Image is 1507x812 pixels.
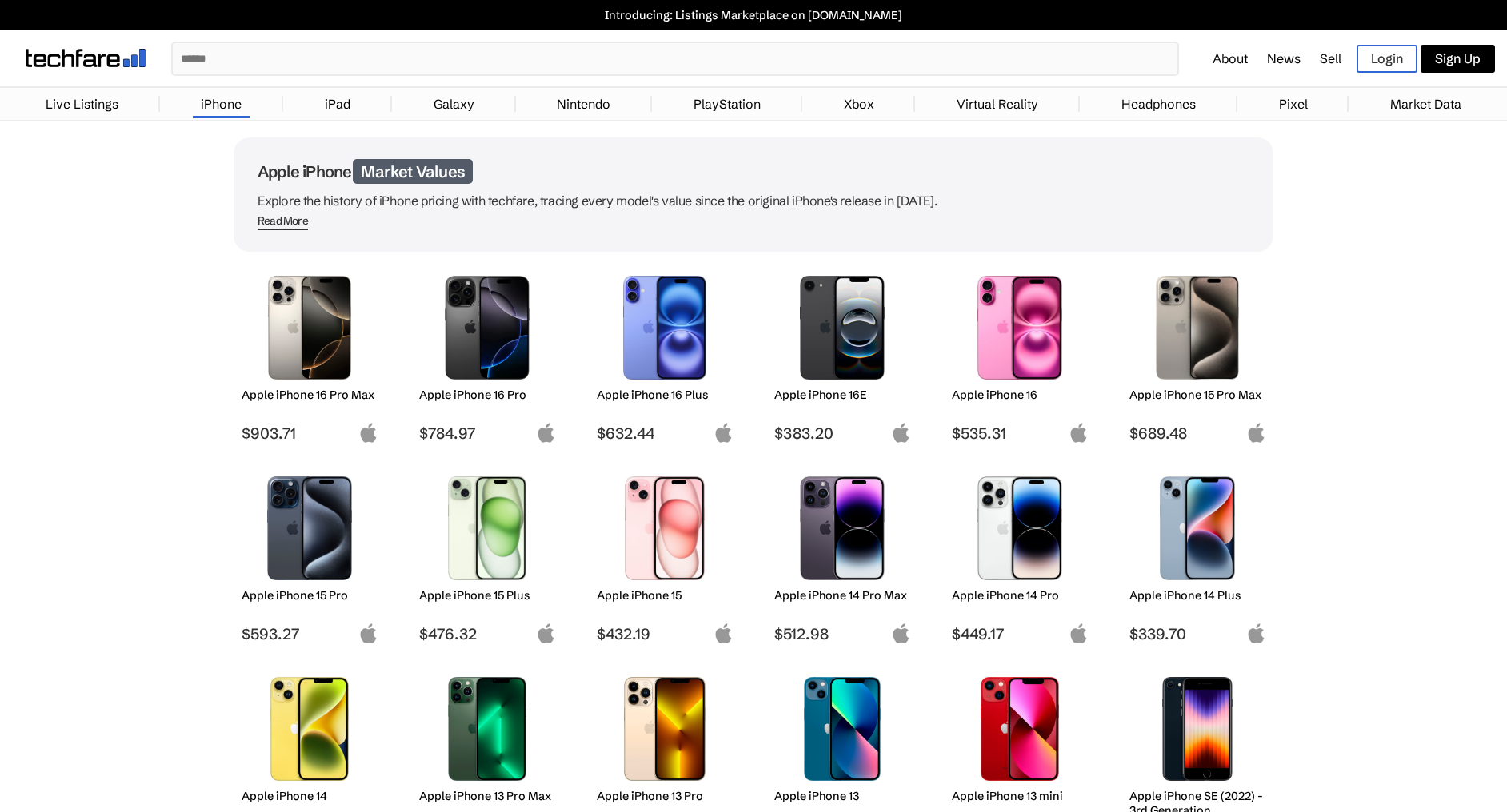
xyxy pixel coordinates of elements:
[254,677,366,781] img: iPhone 14
[411,468,563,643] a: iPhone 15 Plus Apple iPhone 15 Plus $476.32 apple-logo
[609,677,722,781] img: iPhone 13 Pro
[774,424,911,443] span: $383.20
[774,789,911,803] h2: Apple iPhone 13
[597,588,734,603] h2: Apple iPhone 15
[358,423,378,443] img: apple-logo
[952,624,1089,643] span: $449.17
[1113,88,1204,120] a: Headphones
[609,276,722,380] img: iPhone 16 Plus
[258,161,1249,181] h1: Apple iPhone
[1320,50,1341,66] a: Sell
[8,8,1499,22] a: Introducing: Listings Marketplace on [DOMAIN_NAME]
[1382,88,1469,120] a: Market Data
[952,388,1089,402] h2: Apple iPhone 16
[1246,423,1266,443] img: apple-logo
[317,88,358,120] a: iPad
[1271,88,1316,120] a: Pixel
[419,424,556,443] span: $784.97
[944,268,1096,443] a: iPhone 16 Apple iPhone 16 $535.31 apple-logo
[786,677,899,781] img: iPhone 13
[1129,388,1266,402] h2: Apple iPhone 15 Pro Max
[419,789,556,803] h2: Apple iPhone 13 Pro Max
[431,677,544,781] img: iPhone 13 Pro Max
[597,424,734,443] span: $632.44
[1121,468,1273,643] a: iPhone 14 Plus Apple iPhone 14 Plus $339.70 apple-logo
[1421,45,1495,73] a: Sign Up
[353,159,473,184] span: Market Values
[1267,50,1301,66] a: News
[786,276,899,380] img: iPhone 16E
[1129,424,1266,443] span: $689.48
[1129,588,1266,603] h2: Apple iPhone 14 Plus
[411,268,563,443] a: iPhone 16 Pro Apple iPhone 16 Pro $784.97 apple-logo
[258,214,308,228] div: Read More
[952,424,1089,443] span: $535.31
[1246,623,1266,643] img: apple-logo
[1069,623,1089,643] img: apple-logo
[766,468,918,643] a: iPhone 14 Pro Max Apple iPhone 14 Pro Max $512.98 apple-logo
[242,789,378,803] h2: Apple iPhone 14
[358,623,378,643] img: apple-logo
[774,588,911,603] h2: Apple iPhone 14 Pro Max
[589,268,741,443] a: iPhone 16 Plus Apple iPhone 16 Plus $632.44 apple-logo
[766,268,918,443] a: iPhone 16E Apple iPhone 16E $383.20 apple-logo
[1141,677,1254,781] img: iPhone SE 3rd Gen
[1213,50,1248,66] a: About
[714,423,734,443] img: apple-logo
[609,476,722,580] img: iPhone 15
[26,49,146,67] img: techfare logo
[242,624,378,643] span: $593.27
[242,424,378,443] span: $903.71
[891,423,911,443] img: apple-logo
[419,588,556,603] h2: Apple iPhone 15 Plus
[944,468,1096,643] a: iPhone 14 Pro Apple iPhone 14 Pro $449.17 apple-logo
[597,624,734,643] span: $432.19
[431,276,544,380] img: iPhone 16 Pro
[964,677,1077,781] img: iPhone 13 mini
[242,388,378,402] h2: Apple iPhone 16 Pro Max
[254,476,366,580] img: iPhone 15 Pro
[38,88,126,120] a: Live Listings
[431,476,544,580] img: iPhone 15 Plus
[1141,476,1254,580] img: iPhone 14 Plus
[964,276,1077,380] img: iPhone 16
[234,268,386,443] a: iPhone 16 Pro Max Apple iPhone 16 Pro Max $903.71 apple-logo
[419,388,556,402] h2: Apple iPhone 16 Pro
[258,214,308,230] span: Read More
[1141,276,1254,380] img: iPhone 15 Pro Max
[774,624,911,643] span: $512.98
[1069,423,1089,443] img: apple-logo
[1357,45,1417,73] a: Login
[549,88,618,120] a: Nintendo
[952,789,1089,803] h2: Apple iPhone 13 mini
[242,588,378,603] h2: Apple iPhone 15 Pro
[258,189,1249,212] p: Explore the history of iPhone pricing with techfare, tracing every model's value since the origin...
[774,388,911,402] h2: Apple iPhone 16E
[686,88,769,120] a: PlayStation
[536,623,556,643] img: apple-logo
[536,423,556,443] img: apple-logo
[589,468,741,643] a: iPhone 15 Apple iPhone 15 $432.19 apple-logo
[836,88,882,120] a: Xbox
[419,624,556,643] span: $476.32
[1121,268,1273,443] a: iPhone 15 Pro Max Apple iPhone 15 Pro Max $689.48 apple-logo
[786,476,899,580] img: iPhone 14 Pro Max
[1129,624,1266,643] span: $339.70
[426,88,482,120] a: Galaxy
[234,468,386,643] a: iPhone 15 Pro Apple iPhone 15 Pro $593.27 apple-logo
[952,588,1089,603] h2: Apple iPhone 14 Pro
[891,623,911,643] img: apple-logo
[949,88,1046,120] a: Virtual Reality
[254,276,366,380] img: iPhone 16 Pro Max
[597,388,734,402] h2: Apple iPhone 16 Plus
[597,789,734,803] h2: Apple iPhone 13 Pro
[964,476,1077,580] img: iPhone 14 Pro
[714,623,734,643] img: apple-logo
[193,88,250,120] a: iPhone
